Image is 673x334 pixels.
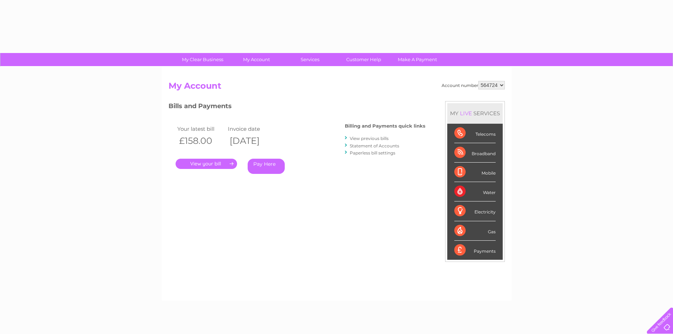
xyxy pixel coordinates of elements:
a: Services [281,53,339,66]
h4: Billing and Payments quick links [345,123,425,129]
div: LIVE [459,110,473,117]
a: Customer Help [335,53,393,66]
td: Your latest bill [176,124,226,134]
div: Electricity [454,201,496,221]
h2: My Account [169,81,505,94]
div: Telecoms [454,124,496,143]
div: Payments [454,241,496,260]
a: Make A Payment [388,53,447,66]
a: View previous bills [350,136,389,141]
h3: Bills and Payments [169,101,425,113]
a: . [176,159,237,169]
a: My Account [227,53,285,66]
td: Invoice date [226,124,277,134]
a: Paperless bill settings [350,150,395,156]
a: Pay Here [248,159,285,174]
th: £158.00 [176,134,226,148]
div: Water [454,182,496,201]
div: Account number [442,81,505,89]
div: Mobile [454,163,496,182]
div: Broadband [454,143,496,163]
a: Statement of Accounts [350,143,399,148]
div: MY SERVICES [447,103,503,123]
div: Gas [454,221,496,241]
a: My Clear Business [173,53,232,66]
th: [DATE] [226,134,277,148]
